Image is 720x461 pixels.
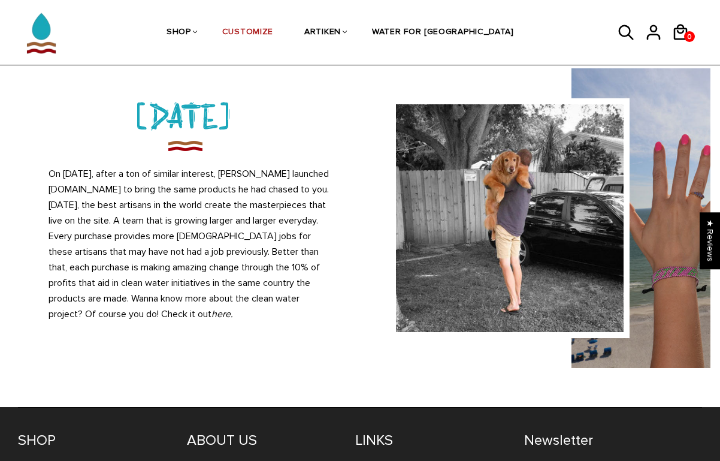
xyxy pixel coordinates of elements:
a: CUSTOMIZE [222,1,273,65]
p: On [DATE], after a ton of similar interest, [PERSON_NAME] launched [DOMAIN_NAME] to bring the sam... [49,166,332,322]
img: imgboder_100x.png [167,137,204,154]
h3: [DATE] [19,92,351,137]
a: here [211,308,231,320]
a: WATER FOR [GEOGRAPHIC_DATA] [372,1,514,65]
a: SHOP [167,1,191,65]
h4: Newsletter [524,432,684,450]
a: ARTIKEN [304,1,341,65]
img: ChrisMatumbo_400x.jpg [390,98,630,338]
h4: LINKS [355,432,506,450]
h4: SHOP [18,432,169,450]
span: 0 [684,29,695,44]
div: Click to open Judge.me floating reviews tab [700,212,720,269]
a: 0 [684,31,695,42]
h4: ABOUT US [187,432,338,450]
em: . [231,308,233,320]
